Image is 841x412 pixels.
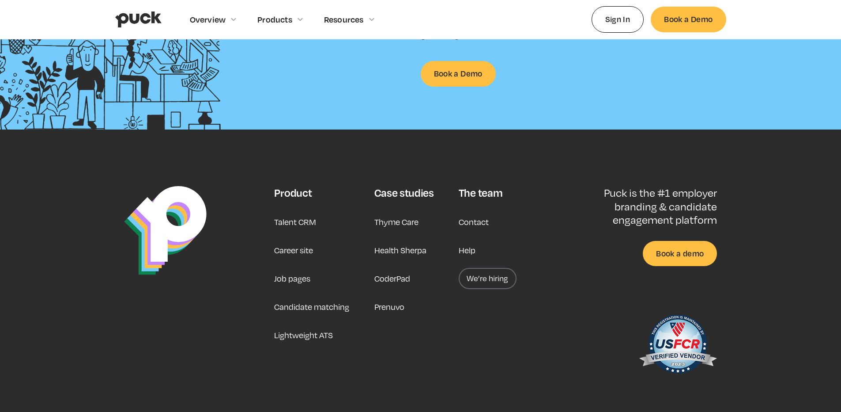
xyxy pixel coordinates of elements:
[274,211,316,233] a: Talent CRM
[374,268,410,289] a: CoderPad
[374,296,404,317] a: Prenuvo
[459,240,475,261] a: Help
[459,186,502,199] div: The team
[575,186,717,226] p: Puck is the #1 employer branding & candidate engagement platform
[124,186,207,275] img: Puck Logo
[274,240,313,261] a: Career site
[274,324,333,346] a: Lightweight ATS
[324,15,364,24] div: Resources
[374,211,419,233] a: Thyme Care
[274,268,310,289] a: Job pages
[651,7,726,32] a: Book a Demo
[374,240,426,261] a: Health Sherpa
[274,296,349,317] a: Candidate matching
[459,268,517,289] a: We’re hiring
[421,61,496,86] a: Book a Demo
[274,186,312,199] div: Product
[257,15,292,24] div: Products
[638,310,717,381] img: US Federal Contractor Registration System for Award Management Verified Vendor Seal
[374,186,434,199] div: Case studies
[592,6,644,32] a: Sign In
[459,211,489,233] a: Contact
[190,15,226,24] div: Overview
[643,241,717,266] a: Book a demo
